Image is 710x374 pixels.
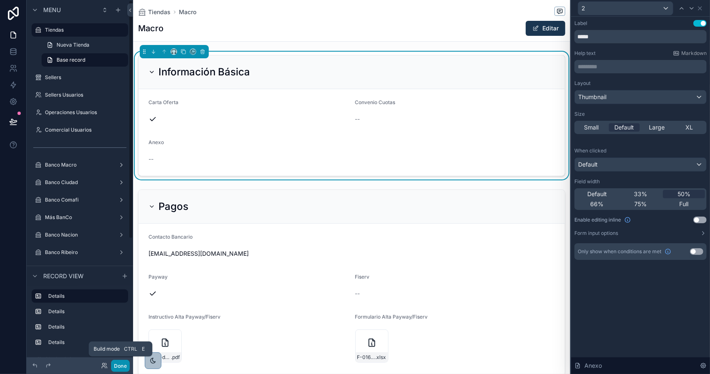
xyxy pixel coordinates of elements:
span: Anexo [584,362,602,370]
label: Layout [574,80,591,87]
span: Record view [43,272,84,280]
button: 2 [578,1,673,15]
span: -- [148,155,153,163]
label: Sellers [45,74,126,81]
label: Tiendas [45,27,123,33]
label: Details [48,324,125,330]
a: Operaciones Usuarios [32,106,128,119]
a: Nueva Tienda [42,38,128,52]
a: Tiendas [32,23,128,37]
span: Large [649,123,665,132]
label: Details [48,308,125,315]
label: Comercial Usuarios [45,127,126,133]
div: scrollable content [574,60,707,73]
h2: Información Básica [158,65,250,79]
label: Banco Ribeiro [45,249,115,256]
a: Más BanCo [32,211,128,224]
span: 2 [581,4,585,12]
span: Tiendas [148,8,171,16]
a: Comercial Usuarios [32,123,128,137]
span: 33% [634,190,647,198]
button: Form input options [574,230,707,237]
label: Size [574,111,585,117]
a: Base record [42,53,128,67]
label: Field width [574,178,600,185]
span: Build mode [94,346,120,352]
span: 75% [634,200,647,208]
span: Markdown [681,50,707,57]
a: Banco Ciudad [32,176,128,189]
span: Only show when conditions are met [578,248,661,255]
span: Default [587,190,607,198]
label: Banco Ciudad [45,179,115,186]
a: Tiendas [138,8,171,16]
span: Carta Oferta [148,99,178,105]
a: Sellers Usuarios [32,88,128,102]
span: Menu [43,6,61,14]
span: Thumbnail [578,93,606,101]
span: Convenio Cuotas [355,99,396,105]
button: Default [574,157,707,172]
a: Sellers [32,71,128,84]
label: Sellers Usuarios [45,92,126,98]
span: Nueva Tienda [57,42,89,48]
a: Banco Ribeiro [32,246,128,259]
label: When clicked [574,147,606,154]
a: Banco Nacion [32,228,128,242]
h1: Macro [138,22,163,34]
div: scrollable content [27,286,133,357]
div: Label [574,20,587,27]
a: Macro [179,8,196,16]
button: Thumbnail [574,90,707,104]
label: Banco Nacion [45,232,115,238]
label: Help text [574,50,596,57]
span: Enable editing inline [574,217,621,223]
button: Done [111,360,130,372]
label: Form input options [574,230,618,237]
span: Small [584,123,599,132]
a: Banco Macro [32,158,128,172]
button: Editar [526,21,565,36]
span: 66% [590,200,604,208]
span: Full [680,200,689,208]
label: Banco Comafi [45,197,115,203]
label: Details [48,339,125,346]
label: Details [48,293,121,299]
a: Banco Comafi [32,193,128,207]
span: -- [355,115,360,123]
span: Default [614,123,634,132]
label: Más BanCo [45,214,115,221]
span: Ctrl [123,345,138,353]
a: Markdown [673,50,707,57]
span: Base record [57,57,85,63]
label: Operaciones Usuarios [45,109,126,116]
span: 50% [678,190,690,198]
label: Banco Macro [45,162,115,168]
span: Default [578,160,598,169]
a: Brubank [32,263,128,277]
span: XL [686,123,693,132]
span: Anexo [148,139,164,145]
span: E [140,346,146,352]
